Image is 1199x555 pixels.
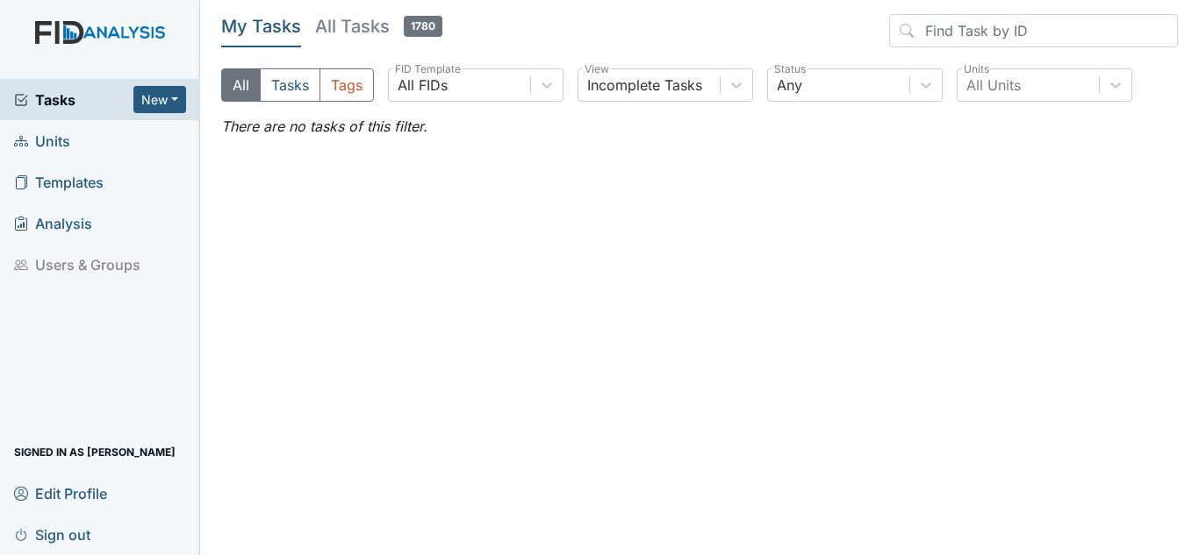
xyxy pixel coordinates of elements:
h5: My Tasks [221,14,301,39]
a: Tasks [14,89,133,110]
div: Incomplete Tasks [587,75,702,96]
div: All FIDs [398,75,448,96]
input: Find Task by ID [889,14,1178,47]
button: All [221,68,261,102]
span: Signed in as [PERSON_NAME] [14,438,176,466]
span: Sign out [14,521,90,548]
div: Any [777,75,802,96]
button: Tasks [260,68,320,102]
div: All Units [966,75,1021,96]
h5: All Tasks [315,14,442,39]
span: Templates [14,168,104,196]
button: New [133,86,186,113]
span: 1780 [404,16,442,37]
span: Edit Profile [14,480,107,507]
span: Units [14,127,70,154]
button: Tags [319,68,374,102]
span: Analysis [14,210,92,237]
em: There are no tasks of this filter. [221,117,427,135]
div: Type filter [221,68,374,102]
